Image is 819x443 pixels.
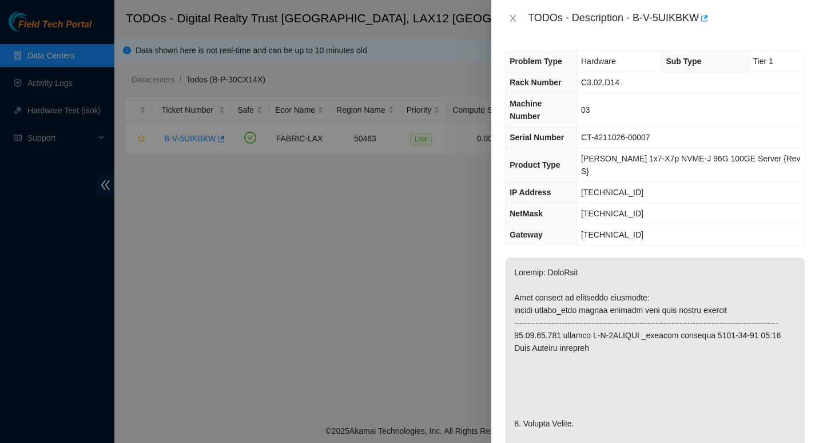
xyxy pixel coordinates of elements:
span: IP Address [510,188,551,197]
span: Machine Number [510,99,542,121]
span: Tier 1 [753,57,773,66]
span: Rack Number [510,78,561,87]
span: [TECHNICAL_ID] [581,209,643,218]
span: Hardware [581,57,616,66]
span: [PERSON_NAME] 1x7-X7p NVME-J 96G 100GE Server {Rev S} [581,154,801,176]
span: 03 [581,105,590,114]
button: Close [505,13,521,24]
span: C3.02.D14 [581,78,619,87]
span: Problem Type [510,57,562,66]
span: [TECHNICAL_ID] [581,230,643,239]
span: Serial Number [510,133,564,142]
span: CT-4211026-00007 [581,133,650,142]
span: Gateway [510,230,543,239]
span: close [508,14,518,23]
div: TODOs - Description - B-V-5UIKBKW [528,9,805,27]
span: NetMask [510,209,543,218]
span: [TECHNICAL_ID] [581,188,643,197]
span: Product Type [510,160,560,169]
span: Sub Type [666,57,701,66]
